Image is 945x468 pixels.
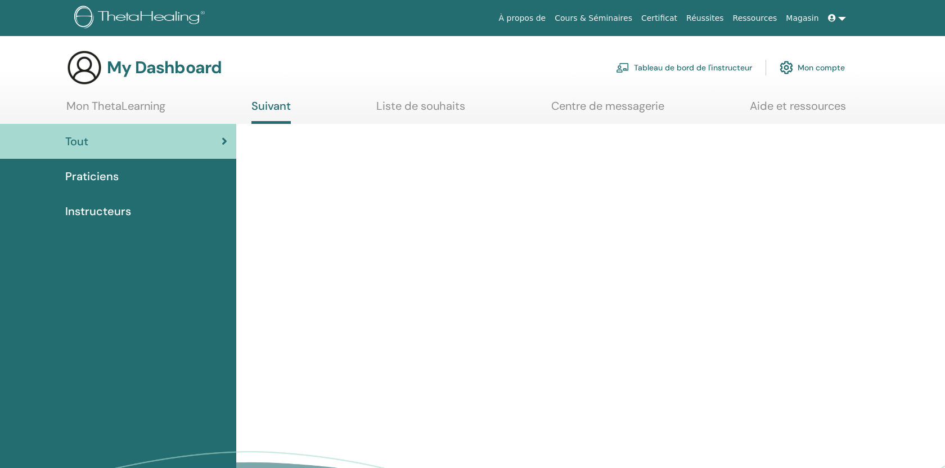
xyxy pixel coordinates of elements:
a: Mon compte [780,55,845,80]
a: Mon ThetaLearning [66,99,165,121]
img: chalkboard-teacher.svg [616,63,629,73]
a: Magasin [781,8,823,29]
img: generic-user-icon.jpg [66,50,102,86]
img: logo.png [74,6,209,31]
a: Liste de souhaits [376,99,465,121]
a: Tableau de bord de l'instructeur [616,55,752,80]
a: Aide et ressources [750,99,846,121]
a: Suivant [251,99,291,124]
span: Instructeurs [65,203,131,220]
h3: My Dashboard [107,57,222,78]
img: cog.svg [780,58,793,77]
a: Cours & Séminaires [550,8,637,29]
a: À propos de [494,8,551,29]
a: Ressources [728,8,782,29]
span: Tout [65,133,88,150]
a: Centre de messagerie [551,99,664,121]
a: Certificat [637,8,682,29]
a: Réussites [682,8,728,29]
span: Praticiens [65,168,119,185]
